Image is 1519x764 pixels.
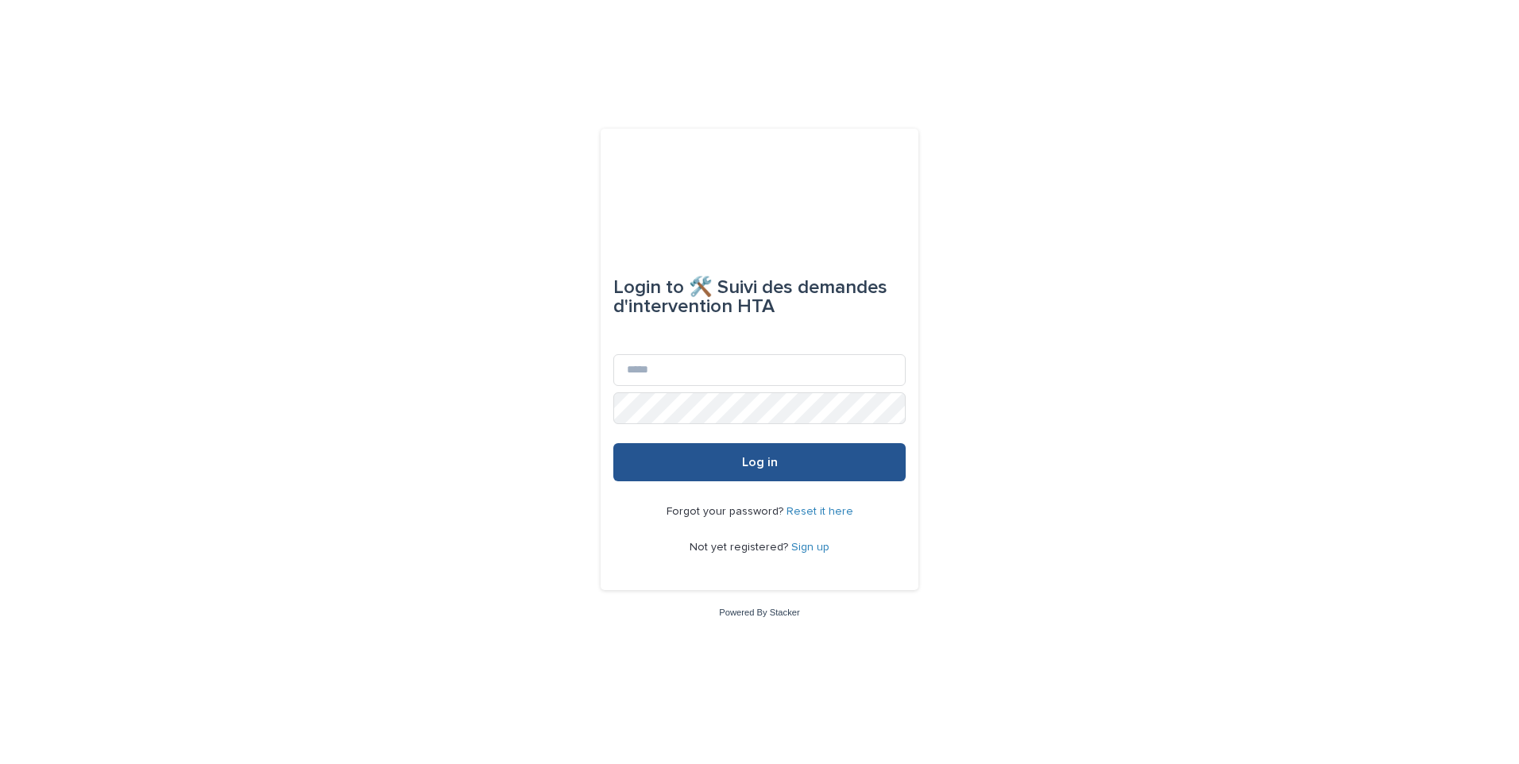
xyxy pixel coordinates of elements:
span: Login to [613,278,684,297]
a: Powered By Stacker [719,608,799,617]
img: EFlGaIRiOEbp5xoNxufA [653,167,866,214]
a: Sign up [791,542,829,553]
div: 🛠️ Suivi des demandes d'intervention HTA [613,265,906,329]
span: Not yet registered? [690,542,791,553]
span: Forgot your password? [667,506,787,517]
span: Log in [742,456,778,469]
button: Log in [613,443,906,481]
a: Reset it here [787,506,853,517]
